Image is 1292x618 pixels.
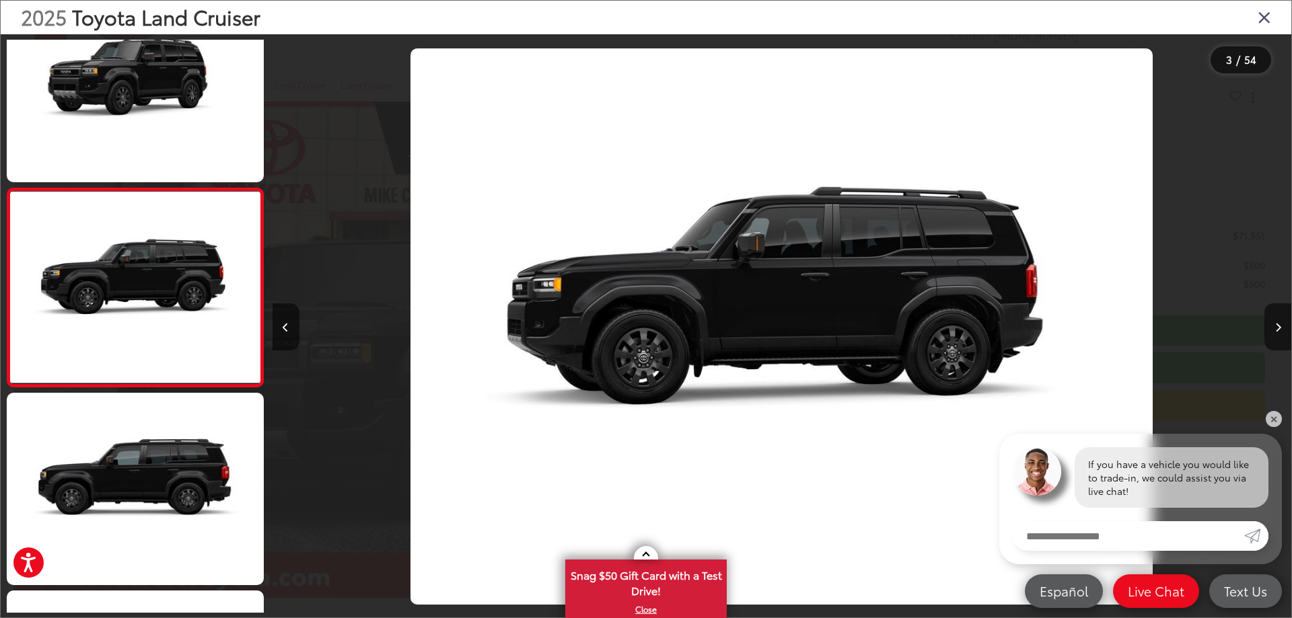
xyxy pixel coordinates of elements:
[1244,52,1256,67] span: 54
[567,561,725,602] span: Snag $50 Gift Card with a Test Drive!
[1235,55,1242,65] span: /
[1075,447,1268,508] div: If you have a vehicle you would like to trade-in, we could assist you via live chat!
[1264,303,1291,350] button: Next image
[1113,574,1199,608] a: Live Chat
[4,391,266,587] img: 2025 Toyota Land Cruiser Land Cruiser
[1258,8,1271,26] i: Close gallery
[1033,582,1095,599] span: Español
[1013,447,1061,496] img: Agent profile photo
[272,48,1291,605] div: 2025 Toyota Land Cruiser Land Cruiser 2
[7,192,262,383] img: 2025 Toyota Land Cruiser Land Cruiser
[1226,52,1232,67] span: 3
[1121,582,1191,599] span: Live Chat
[410,48,1153,605] img: 2025 Toyota Land Cruiser Land Cruiser
[72,2,260,31] span: Toyota Land Cruiser
[1209,574,1282,608] a: Text Us
[1025,574,1103,608] a: Español
[21,2,67,31] span: 2025
[1244,521,1268,551] a: Submit
[273,303,299,350] button: Previous image
[1217,582,1274,599] span: Text Us
[1013,521,1244,551] input: Enter your message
